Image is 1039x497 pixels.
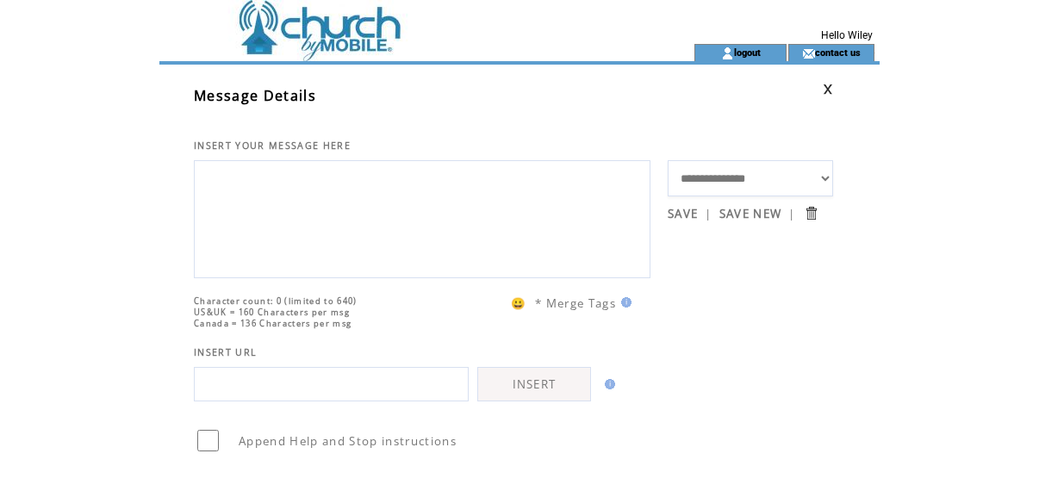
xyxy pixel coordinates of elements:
span: * Merge Tags [535,295,616,311]
img: help.gif [616,297,631,308]
span: INSERT URL [194,346,257,358]
span: 😀 [511,295,526,311]
a: logout [734,47,761,58]
input: Submit [803,205,819,221]
a: contact us [815,47,861,58]
img: help.gif [600,379,615,389]
span: Hello Wiley [821,29,873,41]
span: INSERT YOUR MESSAGE HERE [194,140,351,152]
a: SAVE NEW [719,206,782,221]
span: Character count: 0 (limited to 640) [194,295,358,307]
span: | [788,206,795,221]
a: INSERT [477,367,591,401]
span: | [705,206,712,221]
img: account_icon.gif [721,47,734,60]
span: Canada = 136 Characters per msg [194,318,352,329]
span: Message Details [194,86,316,105]
span: Append Help and Stop instructions [239,433,457,449]
span: US&UK = 160 Characters per msg [194,307,350,318]
a: SAVE [668,206,698,221]
img: contact_us_icon.gif [802,47,815,60]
